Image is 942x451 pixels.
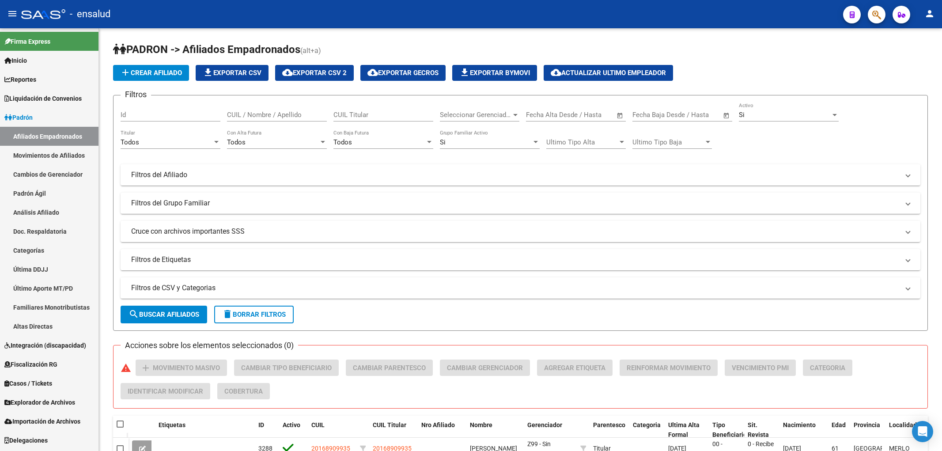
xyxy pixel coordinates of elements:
mat-panel-title: Filtros del Grupo Familiar [131,198,899,208]
button: Cobertura [217,383,270,399]
datatable-header-cell: Categoria [629,416,665,445]
button: Movimiento Masivo [136,360,227,376]
input: Fecha inicio [632,111,668,119]
span: Categoria [810,364,845,372]
button: Exportar CSV 2 [275,65,354,81]
datatable-header-cell: Sit. Revista [744,416,779,445]
span: Todos [121,138,139,146]
button: Exportar CSV [196,65,269,81]
span: Casos / Tickets [4,379,52,388]
mat-expansion-panel-header: Filtros de CSV y Categorias [121,277,920,299]
button: Exportar GECROS [360,65,446,81]
mat-icon: delete [222,309,233,319]
mat-panel-title: Filtros del Afiliado [131,170,899,180]
span: Gerenciador [527,421,562,428]
mat-icon: cloud_download [282,67,293,78]
button: Crear Afiliado [113,65,189,81]
datatable-header-cell: Provincia [850,416,885,445]
span: Exportar GECROS [367,69,439,77]
span: Actualizar ultimo Empleador [551,69,666,77]
span: CUIL Titular [373,421,406,428]
span: Ultimo Tipo Alta [546,138,618,146]
mat-panel-title: Filtros de CSV y Categorias [131,283,899,293]
button: Reinformar Movimiento [620,360,718,376]
span: Si [440,138,446,146]
span: Parentesco [593,421,625,428]
datatable-header-cell: Etiquetas [155,416,255,445]
mat-icon: add [140,363,151,373]
button: Exportar Bymovi [452,65,537,81]
datatable-header-cell: Gerenciador [524,416,577,445]
span: Padrón [4,113,33,122]
datatable-header-cell: ID [255,416,279,445]
mat-icon: cloud_download [551,67,561,78]
span: Fiscalización RG [4,360,57,369]
mat-icon: add [120,67,131,78]
h3: Acciones sobre los elementos seleccionados (0) [121,339,298,352]
span: Liquidación de Convenios [4,94,82,103]
span: Borrar Filtros [222,311,286,318]
input: Fecha inicio [526,111,562,119]
span: Movimiento Masivo [153,364,220,372]
span: Activo [283,421,300,428]
mat-expansion-panel-header: Filtros del Grupo Familiar [121,193,920,214]
span: Cambiar Parentesco [353,364,426,372]
span: Identificar Modificar [128,387,203,395]
span: Exportar CSV [203,69,261,77]
datatable-header-cell: Tipo Beneficiario [709,416,744,445]
datatable-header-cell: Parentesco [590,416,629,445]
mat-icon: file_download [203,67,213,78]
mat-panel-title: Cruce con archivos importantes SSS [131,227,899,236]
mat-icon: person [924,8,935,19]
span: Todos [227,138,246,146]
span: - ensalud [70,4,110,24]
span: Si [739,111,745,119]
datatable-header-cell: Nro Afiliado [418,416,466,445]
input: Fecha fin [570,111,613,119]
button: Agregar Etiqueta [537,360,613,376]
span: Tipo Beneficiario [712,421,747,439]
button: Cambiar Parentesco [346,360,433,376]
input: Fecha fin [676,111,719,119]
span: Reinformar Movimiento [627,364,711,372]
button: Cambiar Gerenciador [440,360,530,376]
button: Vencimiento PMI [725,360,796,376]
button: Cambiar Tipo Beneficiario [234,360,339,376]
mat-icon: search [129,309,139,319]
mat-icon: cloud_download [367,67,378,78]
span: Provincia [854,421,880,428]
datatable-header-cell: Edad [828,416,850,445]
mat-expansion-panel-header: Filtros de Etiquetas [121,249,920,270]
span: Categoria [633,421,661,428]
datatable-header-cell: Ultima Alta Formal [665,416,709,445]
span: Localidad [889,421,917,428]
span: Vencimiento PMI [732,364,789,372]
mat-panel-title: Filtros de Etiquetas [131,255,899,265]
span: Todos [333,138,352,146]
span: ID [258,421,264,428]
datatable-header-cell: Nombre [466,416,524,445]
span: Reportes [4,75,36,84]
span: Integración (discapacidad) [4,341,86,350]
button: Actualizar ultimo Empleador [544,65,673,81]
mat-expansion-panel-header: Filtros del Afiliado [121,164,920,186]
span: Ultima Alta Formal [668,421,700,439]
span: Firma Express [4,37,50,46]
datatable-header-cell: Activo [279,416,308,445]
span: PADRON -> Afiliados Empadronados [113,43,300,56]
span: CUIL [311,421,325,428]
datatable-header-cell: Localidad [885,416,921,445]
button: Identificar Modificar [121,383,210,399]
span: Buscar Afiliados [129,311,199,318]
datatable-header-cell: Nacimiento [779,416,828,445]
mat-icon: menu [7,8,18,19]
button: Categoria [803,360,852,376]
span: Edad [832,421,846,428]
button: Open calendar [615,110,625,121]
span: Ultimo Tipo Baja [632,138,704,146]
datatable-header-cell: CUIL Titular [369,416,418,445]
span: (alt+a) [300,46,321,55]
div: Open Intercom Messenger [912,421,933,442]
span: Exportar CSV 2 [282,69,347,77]
button: Buscar Afiliados [121,306,207,323]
